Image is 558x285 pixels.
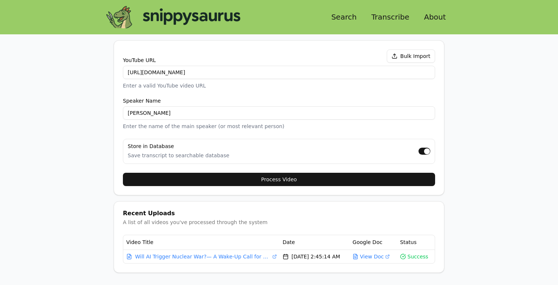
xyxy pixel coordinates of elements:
[128,152,229,159] p: Save transcript to searchable database
[418,10,452,24] a: About
[387,49,435,63] button: Bulk Import
[123,58,156,63] label: YouTube URL
[135,253,271,260] span: Will AI Trigger Nuclear War?— A Wake-Up Call for Military Risk | Warning Shots EP8
[123,82,435,89] span: Enter a valid YouTube video URL
[280,250,350,263] td: [DATE] 2:45:14 AM
[400,253,432,260] span: Success
[128,144,229,149] label: Store in Database
[365,10,415,24] a: Transcribe
[123,123,435,130] span: Enter the name of the main speaker (or most relevant person)
[397,235,435,250] th: Status
[106,6,132,28] img: Snippysaurus Logo
[280,235,350,250] th: Date
[352,253,394,260] a: View Doc
[123,106,435,120] input: John Doe
[123,235,280,250] th: Video Title
[126,253,277,260] a: Will AI Trigger Nuclear War?— A Wake-Up Call for Military Risk | Warning Shots EP8
[123,66,435,79] input: https://www.youtube.com/watch?v=...
[325,10,363,24] a: Search
[123,219,435,226] div: A list of all videos you've processed through the system
[123,173,435,186] button: Process Video
[123,210,435,216] div: Recent Uploads
[135,8,246,26] img: Snippysaurus
[123,98,435,103] label: Speaker Name
[349,235,397,250] th: Google Doc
